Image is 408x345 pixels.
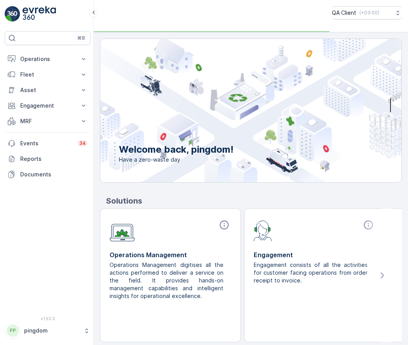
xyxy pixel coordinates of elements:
p: Asset [20,86,75,94]
p: pingdom [24,327,80,335]
img: module-icon [254,220,272,241]
button: QA Client(+03:00) [332,6,402,19]
p: Fleet [20,71,75,78]
p: Solutions [106,195,402,207]
p: Events [20,139,73,147]
p: Welcome back, pingdom! [119,143,234,156]
div: PP [7,324,19,337]
img: city illustration [65,39,401,182]
p: Engagement consists of all the activities for customer facing operations from order receipt to in... [254,261,369,284]
img: logo_light-DOdMpM7g.png [23,6,56,22]
button: Asset [5,82,91,98]
p: ⌘B [77,35,85,41]
p: Reports [20,155,87,163]
button: PPpingdom [5,322,91,339]
button: Fleet [5,67,91,82]
p: 34 [79,140,86,146]
p: ( +03:00 ) [359,10,379,16]
span: v 1.52.3 [5,316,91,321]
img: module-icon [110,220,135,242]
a: Reports [5,151,91,167]
a: Documents [5,167,91,182]
p: Engagement [20,102,75,110]
p: Operations Management [110,250,231,260]
button: Operations [5,51,91,67]
p: Engagement [254,250,375,260]
img: logo [5,6,20,22]
button: MRF [5,113,91,129]
p: Documents [20,171,87,178]
span: Have a zero-waste day [119,156,234,164]
button: Engagement [5,98,91,113]
p: QA Client [332,9,356,17]
p: Operations [20,55,75,63]
a: Events34 [5,136,91,151]
p: Operations Management digitises all the actions performed to deliver a service on the field. It p... [110,261,225,300]
p: MRF [20,117,75,125]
